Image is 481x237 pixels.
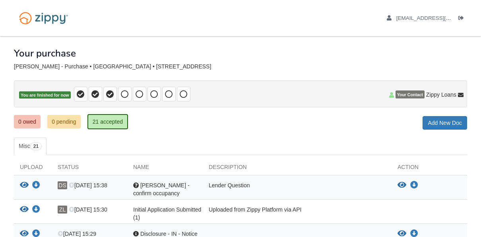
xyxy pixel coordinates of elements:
[14,138,47,155] a: Misc
[133,206,201,221] span: Initial Application Submitted (1)
[47,115,81,128] a: 0 pending
[410,231,418,237] a: Download Disclosure - IN - Notice To Borrower or Prospective Borrower
[14,8,73,28] img: Logo
[127,163,203,175] div: Name
[32,207,40,213] a: Download Initial Application Submitted (1)
[19,91,71,99] span: You are finished for now
[58,181,67,189] span: DS
[398,181,406,189] button: View Daniel Scheiwe - confirm occupancy
[20,206,29,214] button: View Initial Application Submitted (1)
[52,163,127,175] div: Status
[14,63,467,70] div: [PERSON_NAME] - Purchase • [GEOGRAPHIC_DATA] • [STREET_ADDRESS]
[58,231,96,237] span: [DATE] 15:29
[133,182,190,196] span: [PERSON_NAME] - confirm occupancy
[458,15,467,23] a: Log out
[14,163,52,175] div: Upload
[87,114,128,129] a: 21 accepted
[14,48,76,58] h1: Your purchase
[69,206,107,213] span: [DATE] 15:30
[69,182,107,188] span: [DATE] 15:38
[410,182,418,188] a: Download Daniel Scheiwe - confirm occupancy
[58,206,67,214] span: ZL
[30,142,42,150] span: 21
[14,115,41,128] a: 0 owed
[32,183,40,189] a: Download Daniel Scheiwe - confirm occupancy
[396,91,425,99] span: Your Contact
[203,206,392,221] div: Uploaded from Zippy Platform via API
[203,163,392,175] div: Description
[426,91,456,99] span: Zippy Loans
[203,181,392,197] div: Lender Question
[392,163,467,175] div: Action
[423,116,467,130] a: Add New Doc
[20,181,29,190] button: View Daniel Scheiwe - confirm occupancy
